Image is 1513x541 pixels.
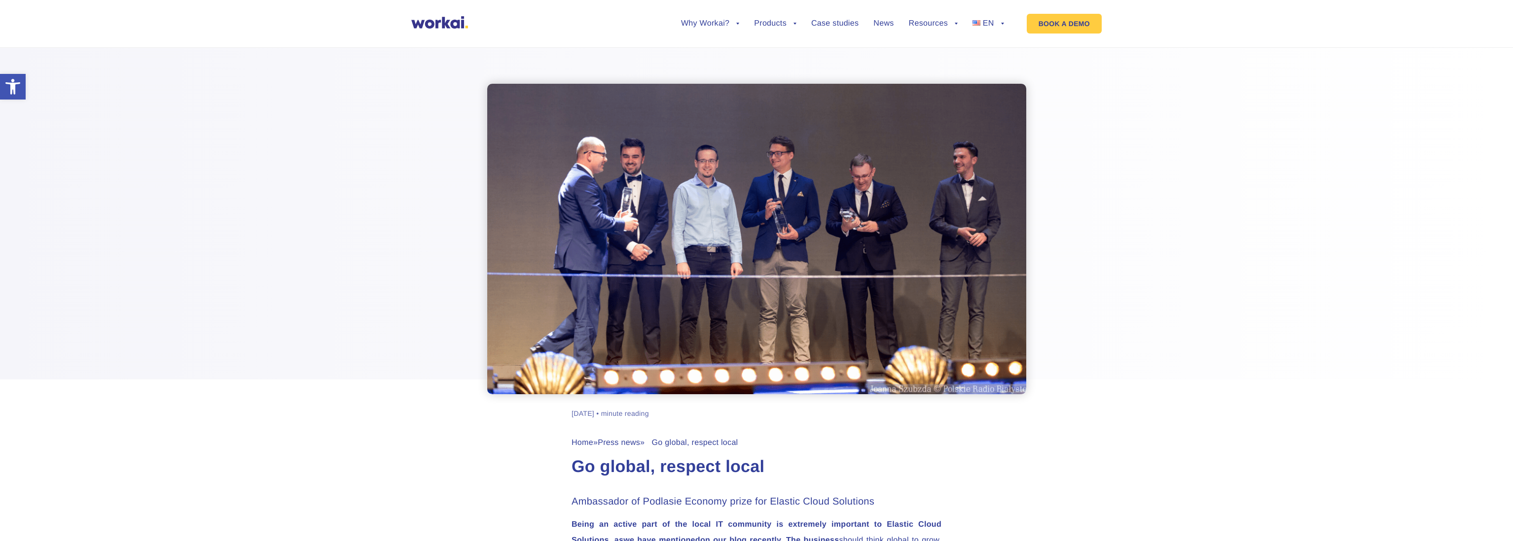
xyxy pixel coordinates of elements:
a: Resources [909,20,958,28]
a: Press news [598,439,640,447]
a: Why Workai? [681,20,739,28]
a: EN [973,20,1004,28]
h3: Ambassador of Podlasie Economy prize for Elastic Cloud Solutions [572,494,941,509]
a: News [873,20,894,28]
div: » » Go global, respect local [572,438,941,447]
a: Products [754,20,796,28]
a: Case studies [811,20,859,28]
a: BOOK A DEMO [1027,14,1102,34]
a: Home [572,439,593,447]
span: EN [983,19,994,28]
h1: Go global, respect local [572,456,941,478]
div: [DATE] • minute reading [572,409,649,418]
